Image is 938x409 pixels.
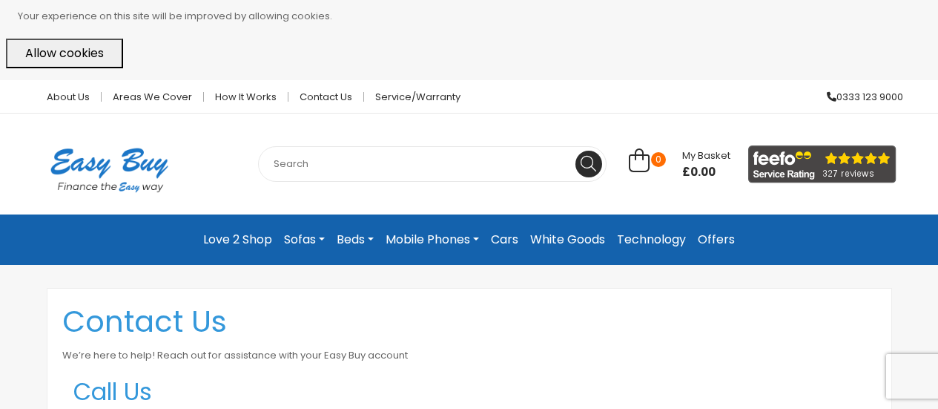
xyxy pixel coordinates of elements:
a: Offers [692,226,741,253]
span: £0.00 [682,165,730,180]
a: Sofas [278,226,331,253]
a: Contact Us [288,92,364,102]
a: Beds [331,226,380,253]
button: Allow cookies [6,39,123,68]
a: 0333 123 9000 [816,92,903,102]
span: or any queries you may have. [408,348,550,362]
span: My Basket [682,148,730,163]
a: Technology [611,226,692,253]
input: Search [258,146,607,182]
h2: Call Us [73,378,865,406]
a: Service/Warranty [364,92,460,102]
span: Contact Us [62,301,227,342]
a: White Goods [524,226,611,253]
span: 0 [651,152,666,167]
a: Mobile Phones [380,226,485,253]
span: We’re here to help! Reach out for assistance with your Easy Buy account [62,348,408,362]
a: Areas we cover [102,92,204,102]
a: How it works [204,92,288,102]
p: Your experience on this site will be improved by allowing cookies. [18,6,932,27]
img: Easy Buy [36,128,183,212]
a: About Us [36,92,102,102]
a: Love 2 Shop [197,226,278,253]
img: feefo_logo [748,145,896,183]
a: Cars [485,226,524,253]
a: 0 My Basket £0.00 [629,157,730,174]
